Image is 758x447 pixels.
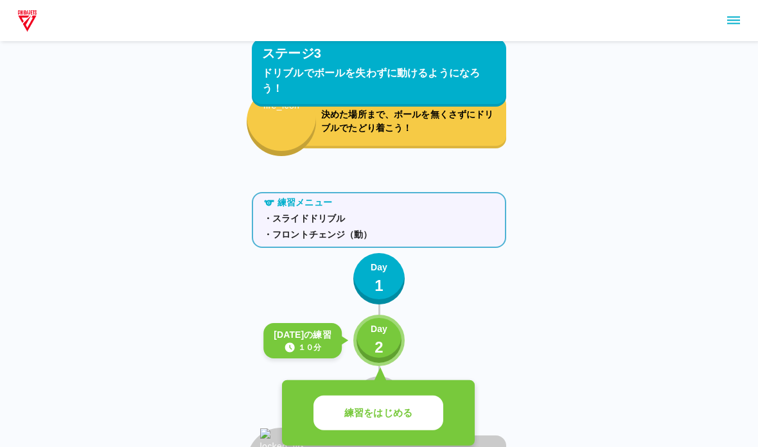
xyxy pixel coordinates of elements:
p: 1 [375,274,383,297]
p: Day [371,261,387,274]
button: Day1 [353,253,405,304]
p: Day [371,322,387,336]
button: 練習をはじめる [313,396,443,431]
p: ・スライドドリブル [263,212,495,225]
p: 2 [375,336,383,359]
p: 練習メニュー [278,196,332,209]
p: ドリブルでボールを失わずに動けるようになろう！ [262,66,496,96]
p: 決めた場所まで、ボールを無くさずにドリブルでたどり着こう！ [321,108,501,135]
img: dummy [15,8,39,33]
button: fire_icon [247,87,316,156]
button: sidemenu [723,10,745,31]
p: ステージ3 [262,44,321,63]
img: fire_icon [260,87,303,140]
p: １０分 [298,342,321,353]
p: 練習をはじめる [344,406,412,421]
button: Day2 [353,315,405,366]
p: ・フロントチェンジ（動） [263,228,495,241]
p: [DATE]の練習 [274,328,331,342]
